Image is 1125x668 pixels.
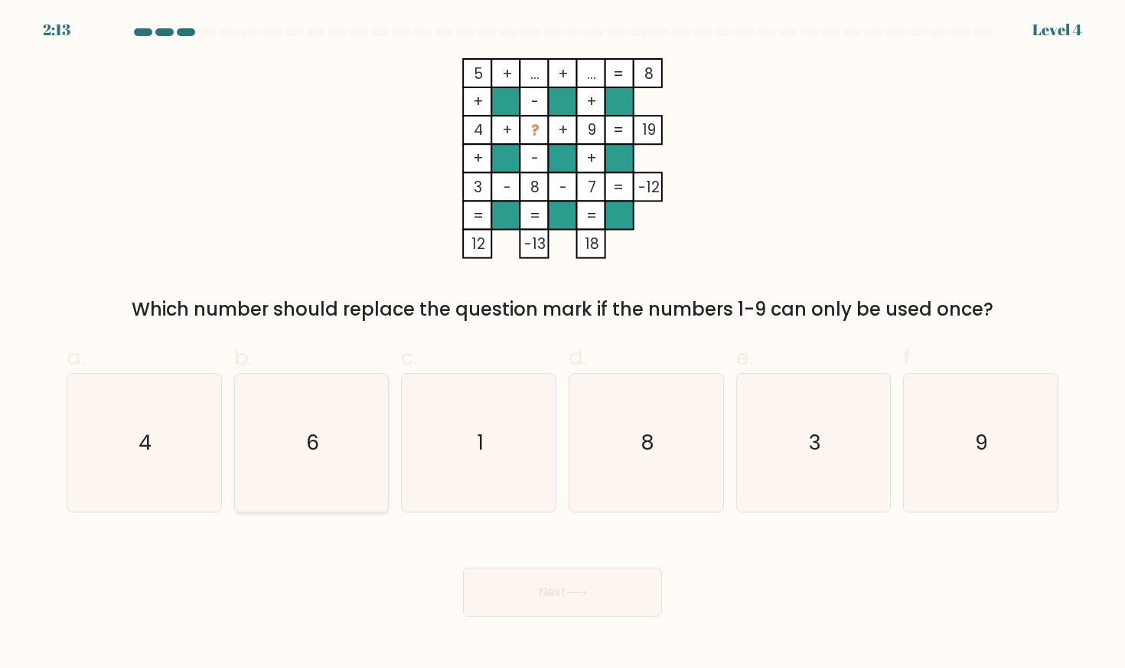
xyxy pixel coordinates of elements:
[586,91,597,112] tspan: +
[641,428,654,457] text: 8
[502,64,513,84] tspan: +
[473,91,484,112] tspan: +
[588,177,596,198] tspan: 7
[471,234,485,254] tspan: 12
[586,148,597,169] tspan: +
[401,342,418,372] span: c.
[569,342,587,372] span: d.
[531,91,539,112] tspan: -
[76,296,1049,323] div: Which number should replace the question mark if the numbers 1-9 can only be used once?
[558,64,569,84] tspan: +
[588,120,596,140] tspan: 9
[474,120,483,140] tspan: 4
[524,234,546,254] tspan: -13
[613,64,624,84] tspan: =
[1032,18,1082,41] div: Level 4
[502,120,513,140] tspan: +
[587,64,596,84] tspan: ...
[67,342,85,372] span: a.
[613,120,624,140] tspan: =
[976,428,989,457] text: 9
[474,177,482,198] tspan: 3
[736,342,753,372] span: e.
[559,177,567,198] tspan: -
[504,177,511,198] tspan: -
[463,568,662,617] button: Next
[234,342,253,372] span: b.
[531,120,540,141] tspan: ?
[473,205,484,226] tspan: =
[139,428,152,457] text: 4
[809,428,821,457] text: 3
[558,120,569,140] tspan: +
[586,205,597,226] tspan: =
[473,148,484,169] tspan: +
[531,148,539,169] tspan: -
[530,177,540,198] tspan: 8
[530,205,540,226] tspan: =
[613,177,624,198] tspan: =
[43,18,70,41] div: 2:13
[642,120,656,140] tspan: 19
[644,64,654,84] tspan: 8
[530,64,540,84] tspan: ...
[903,342,914,372] span: f.
[474,64,483,84] tspan: 5
[306,428,319,457] text: 6
[638,177,660,198] tspan: -12
[585,234,599,254] tspan: 18
[477,428,484,457] text: 1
